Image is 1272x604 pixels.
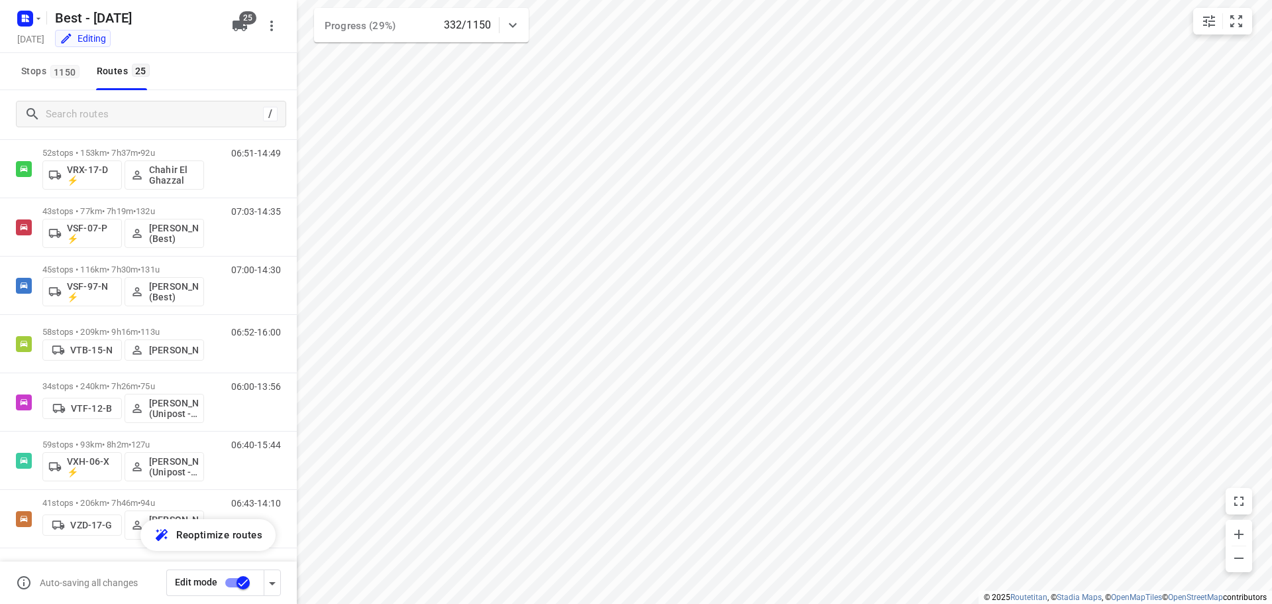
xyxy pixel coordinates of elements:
[140,498,154,508] span: 94u
[140,148,154,158] span: 92u
[50,65,79,78] span: 1150
[125,394,204,423] button: [PERSON_NAME] (Unipost - Best - ZZP)
[227,13,253,39] button: 25
[176,526,262,544] span: Reoptimize routes
[42,440,204,450] p: 59 stops • 93km • 8h2m
[21,63,83,80] span: Stops
[42,219,122,248] button: VSF-07-P ⚡
[50,7,221,29] h5: Rename
[67,456,116,477] p: VXH-06-X ⚡
[138,498,140,508] span: •
[42,265,204,274] p: 45 stops • 116km • 7h30m
[125,277,204,306] button: [PERSON_NAME] (Best)
[325,20,396,32] span: Progress (29%)
[138,265,140,274] span: •
[60,32,106,45] div: You are currently in edit mode.
[1168,593,1223,602] a: OpenStreetMap
[42,498,204,508] p: 41 stops • 206km • 7h46m
[97,63,154,80] div: Routes
[42,381,204,391] p: 34 stops • 240km • 7h26m
[125,219,204,248] button: [PERSON_NAME] (Best)
[231,381,281,392] p: 06:00-13:56
[1196,8,1222,34] button: Map settings
[125,160,204,190] button: Chahir El Ghazzal
[125,339,204,361] button: [PERSON_NAME]
[149,223,198,244] p: [PERSON_NAME] (Best)
[258,13,285,39] button: More
[138,327,140,337] span: •
[175,577,217,587] span: Edit mode
[314,8,529,42] div: Progress (29%)332/1150
[984,593,1267,602] li: © 2025 , © , © © contributors
[1057,593,1102,602] a: Stadia Maps
[42,160,122,190] button: VRX-17-D ⚡
[149,281,198,302] p: [PERSON_NAME] (Best)
[149,456,198,477] p: [PERSON_NAME] (Unipost - Best - ZZP)
[131,440,150,450] span: 127u
[42,398,122,419] button: VTF-12-B
[138,381,140,391] span: •
[42,452,122,481] button: VXH-06-X ⚡
[12,31,50,46] h5: Project date
[149,345,198,355] p: [PERSON_NAME]
[140,327,160,337] span: 113u
[149,164,198,186] p: Chahir El Ghazzal
[40,577,138,588] p: Auto-saving all changes
[231,206,281,217] p: 07:03-14:35
[132,64,150,77] span: 25
[42,206,204,216] p: 43 stops • 77km • 7h19m
[42,277,122,306] button: VSF-97-N ⚡
[1010,593,1047,602] a: Routetitan
[67,164,116,186] p: VRX-17-D ⚡
[42,148,204,158] p: 52 stops • 153km • 7h37m
[231,498,281,509] p: 06:43-14:10
[231,265,281,275] p: 07:00-14:30
[70,345,113,355] p: VTB-15-N
[42,339,122,361] button: VTB-15-N
[140,265,160,274] span: 131u
[263,107,278,121] div: /
[1111,593,1162,602] a: OpenMapTiles
[149,398,198,419] p: [PERSON_NAME] (Unipost - Best - ZZP)
[138,148,140,158] span: •
[129,440,131,450] span: •
[444,17,491,33] p: 332/1150
[1193,8,1252,34] div: small contained button group
[125,511,204,540] button: [PERSON_NAME] (Best - ZZP)
[67,281,116,302] p: VSF-97-N ⚡
[42,514,122,536] button: VZD-17-G
[149,514,198,536] p: [PERSON_NAME] (Best - ZZP)
[70,520,112,530] p: VZD-17-G
[264,574,280,591] div: Driver app settings
[140,519,276,551] button: Reoptimize routes
[71,403,112,414] p: VTF-12-B
[231,327,281,337] p: 06:52-16:00
[239,11,256,25] span: 25
[1223,8,1249,34] button: Fit zoom
[231,440,281,450] p: 06:40-15:44
[42,327,204,337] p: 58 stops • 209km • 9h16m
[125,452,204,481] button: [PERSON_NAME] (Unipost - Best - ZZP)
[46,104,263,125] input: Search routes
[140,381,154,391] span: 75u
[136,206,155,216] span: 132u
[133,206,136,216] span: •
[231,148,281,158] p: 06:51-14:49
[67,223,116,244] p: VSF-07-P ⚡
